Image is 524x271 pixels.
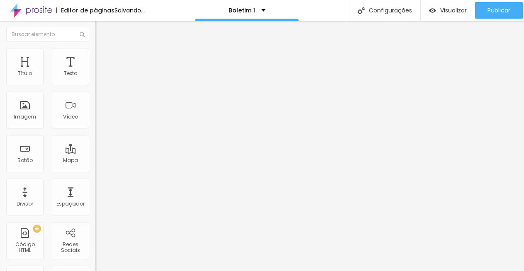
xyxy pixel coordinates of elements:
[358,7,365,14] img: Ícone
[440,6,467,15] font: Visualizar
[17,157,33,164] font: Botão
[475,2,523,19] button: Publicar
[429,7,436,14] img: view-1.svg
[421,2,475,19] button: Visualizar
[61,241,80,254] font: Redes Sociais
[6,27,89,42] input: Buscar elemento
[61,6,115,15] font: Editor de páginas
[80,32,85,37] img: Ícone
[17,200,33,207] font: Divisor
[487,6,510,15] font: Publicar
[18,70,32,77] font: Título
[63,157,78,164] font: Mapa
[64,70,77,77] font: Texto
[14,113,36,120] font: Imagem
[229,6,255,15] font: Boletim 1
[63,113,78,120] font: Vídeo
[15,241,35,254] font: Código HTML
[115,7,145,13] div: Salvando...
[369,6,412,15] font: Configurações
[56,200,85,207] font: Espaçador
